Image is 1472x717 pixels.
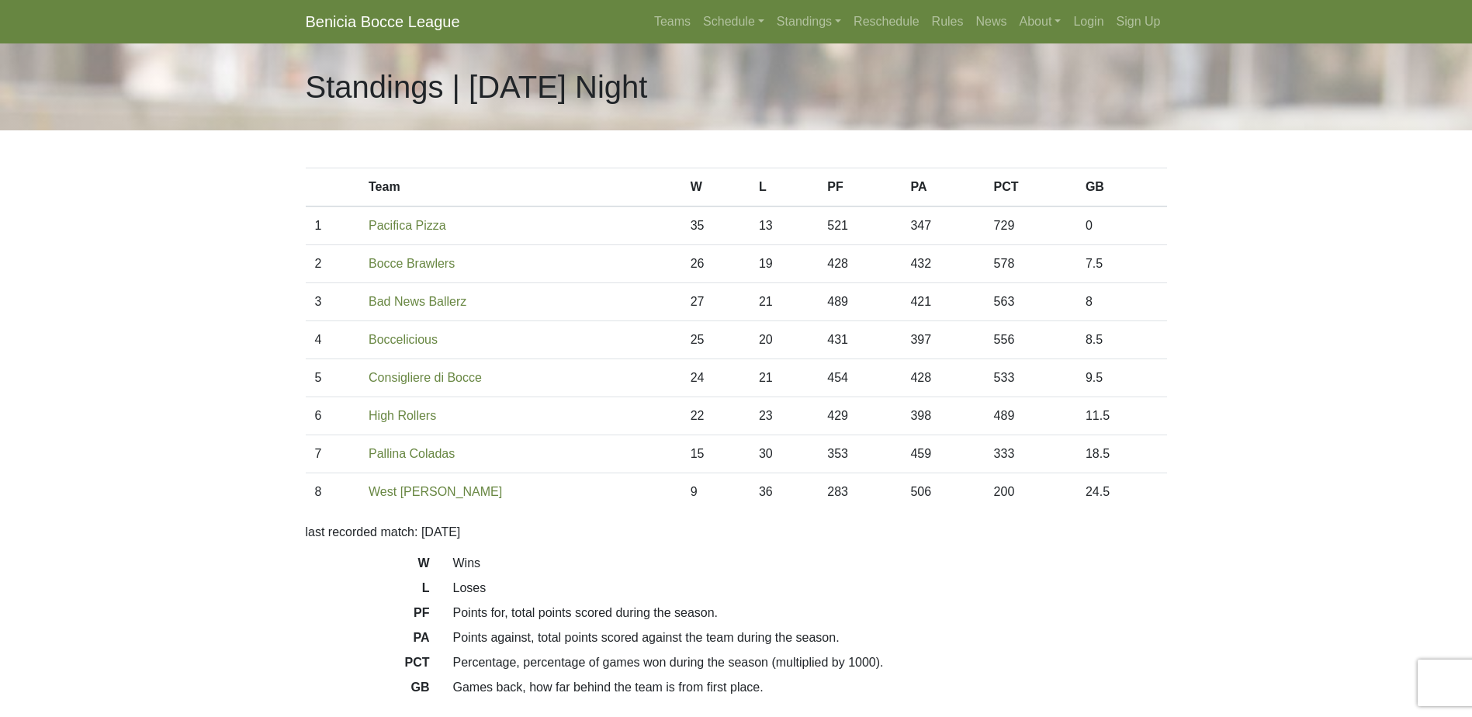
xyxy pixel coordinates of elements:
a: Pacifica Pizza [369,219,446,232]
td: 489 [818,283,901,321]
td: 431 [818,321,901,359]
th: W [681,168,750,207]
td: 397 [901,321,984,359]
td: 489 [985,397,1076,435]
td: 13 [750,206,818,245]
a: Benicia Bocce League [306,6,460,37]
td: 398 [901,397,984,435]
a: About [1013,6,1068,37]
a: Pallina Coladas [369,447,455,460]
a: High Rollers [369,409,436,422]
td: 15 [681,435,750,473]
td: 428 [818,245,901,283]
td: 18.5 [1076,435,1167,473]
a: Rules [926,6,970,37]
a: Schedule [697,6,771,37]
a: Teams [648,6,697,37]
td: 25 [681,321,750,359]
td: 421 [901,283,984,321]
a: Consigliere di Bocce [369,371,482,384]
dd: Percentage, percentage of games won during the season (multiplied by 1000). [442,653,1179,672]
td: 24 [681,359,750,397]
dd: Loses [442,579,1179,597]
p: last recorded match: [DATE] [306,523,1167,542]
td: 454 [818,359,901,397]
dt: W [294,554,442,579]
a: Boccelicious [369,333,438,346]
td: 7.5 [1076,245,1167,283]
a: Login [1067,6,1110,37]
td: 9.5 [1076,359,1167,397]
td: 578 [985,245,1076,283]
td: 26 [681,245,750,283]
dt: PCT [294,653,442,678]
th: PF [818,168,901,207]
td: 11.5 [1076,397,1167,435]
a: West [PERSON_NAME] [369,485,502,498]
td: 35 [681,206,750,245]
td: 200 [985,473,1076,511]
td: 3 [306,283,360,321]
dd: Wins [442,554,1179,573]
td: 533 [985,359,1076,397]
td: 283 [818,473,901,511]
td: 36 [750,473,818,511]
td: 333 [985,435,1076,473]
td: 22 [681,397,750,435]
td: 8 [306,473,360,511]
td: 8 [1076,283,1167,321]
td: 7 [306,435,360,473]
td: 21 [750,283,818,321]
a: Bad News Ballerz [369,295,466,308]
h1: Standings | [DATE] Night [306,68,648,106]
dt: PA [294,629,442,653]
dd: Points for, total points scored during the season. [442,604,1179,622]
td: 353 [818,435,901,473]
td: 20 [750,321,818,359]
td: 0 [1076,206,1167,245]
td: 506 [901,473,984,511]
dt: PF [294,604,442,629]
th: Team [359,168,681,207]
dd: Points against, total points scored against the team during the season. [442,629,1179,647]
td: 429 [818,397,901,435]
td: 30 [750,435,818,473]
td: 347 [901,206,984,245]
td: 556 [985,321,1076,359]
td: 8.5 [1076,321,1167,359]
td: 521 [818,206,901,245]
td: 5 [306,359,360,397]
a: Sign Up [1110,6,1167,37]
th: GB [1076,168,1167,207]
th: PCT [985,168,1076,207]
td: 21 [750,359,818,397]
a: Bocce Brawlers [369,257,455,270]
td: 729 [985,206,1076,245]
dd: Games back, how far behind the team is from first place. [442,678,1179,697]
td: 27 [681,283,750,321]
td: 563 [985,283,1076,321]
td: 459 [901,435,984,473]
a: Reschedule [847,6,926,37]
td: 2 [306,245,360,283]
td: 19 [750,245,818,283]
a: News [970,6,1013,37]
td: 24.5 [1076,473,1167,511]
th: L [750,168,818,207]
td: 6 [306,397,360,435]
dt: GB [294,678,442,703]
td: 9 [681,473,750,511]
td: 23 [750,397,818,435]
td: 4 [306,321,360,359]
td: 428 [901,359,984,397]
td: 1 [306,206,360,245]
dt: L [294,579,442,604]
a: Standings [771,6,847,37]
th: PA [901,168,984,207]
td: 432 [901,245,984,283]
